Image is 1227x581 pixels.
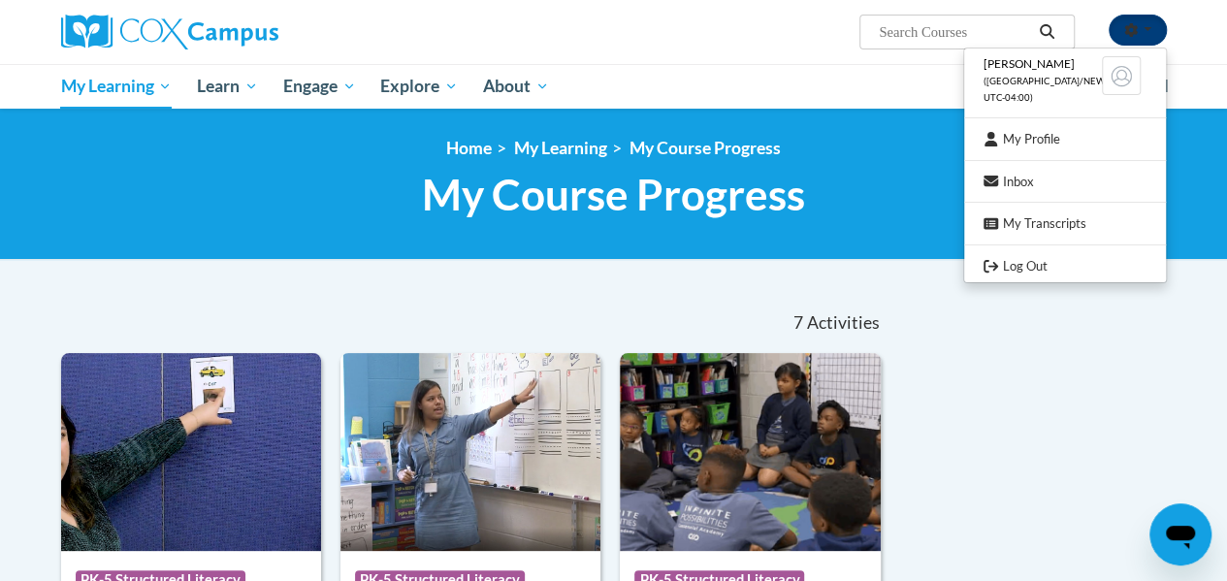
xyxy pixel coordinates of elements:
[793,312,803,334] span: 7
[1102,56,1141,95] img: Learner Profile Avatar
[877,20,1032,44] input: Search Courses
[48,64,185,109] a: My Learning
[197,75,258,98] span: Learn
[340,353,600,551] img: Course Logo
[47,64,1181,109] div: Main menu
[380,75,458,98] span: Explore
[422,169,805,220] span: My Course Progress
[514,138,607,158] a: My Learning
[446,138,492,158] a: Home
[620,353,880,551] img: Course Logo
[630,138,781,158] a: My Course Progress
[271,64,369,109] a: Engage
[60,75,172,98] span: My Learning
[184,64,271,109] a: Learn
[61,353,321,551] img: Course Logo
[1109,15,1167,46] button: Account Settings
[483,75,549,98] span: About
[283,75,356,98] span: Engage
[964,127,1166,151] a: My Profile
[964,170,1166,194] a: Inbox
[964,254,1166,278] a: Logout
[1149,503,1211,565] iframe: Button to launch messaging window
[984,56,1075,71] span: [PERSON_NAME]
[984,76,1135,103] span: ([GEOGRAPHIC_DATA]/New_York UTC-04:00)
[964,211,1166,236] a: My Transcripts
[1032,20,1061,44] button: Search
[61,15,278,49] img: Cox Campus
[470,64,562,109] a: About
[368,64,470,109] a: Explore
[61,15,410,49] a: Cox Campus
[806,312,879,334] span: Activities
